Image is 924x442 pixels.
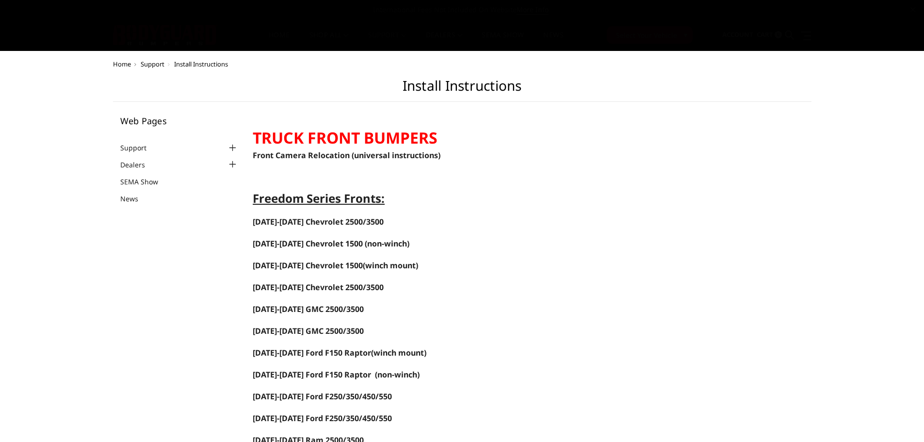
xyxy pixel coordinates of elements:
span: Select Your Vehicle [616,30,677,40]
a: [DATE]-[DATE] Ford F250/350/450/550 [253,391,392,402]
span: Account [722,30,753,39]
h5: Web Pages [120,116,239,125]
span: (non-winch) [375,369,420,380]
span: Freedom Series Fronts: [253,190,385,206]
a: SEMA Show [120,177,170,187]
span: Install Instructions [174,60,228,68]
img: BODYGUARD BUMPERS [113,25,217,45]
a: [DATE]-[DATE] GMC 2500/3500 [253,304,364,314]
a: News [543,32,563,50]
a: [DATE]-[DATE] Ford F150 Raptor [253,370,371,379]
span: ▾ [684,30,687,40]
a: Support [120,143,159,153]
a: Cart 0 [757,22,782,48]
a: Dealers [120,160,157,170]
a: Support [141,60,164,68]
span: [DATE]-[DATE] Chevrolet 1500 [253,238,363,249]
a: Front Camera Relocation (universal instructions) [253,150,440,161]
a: Home [269,32,290,50]
span: Cart [757,30,773,39]
a: [DATE]-[DATE] Chevrolet 2500/3500 [253,216,384,227]
span: (winch mount) [253,260,418,271]
a: Dealers [426,32,463,50]
a: [DATE]-[DATE] GMC 2500/3500 [253,327,364,336]
span: [DATE]-[DATE] Ford F150 Raptor [253,369,371,380]
a: shop all [309,32,349,50]
span: [DATE]-[DATE] GMC 2500/3500 [253,326,364,336]
a: [DATE]-[DATE] Ford F150 Raptor [253,347,371,358]
span: (non-winch) [365,238,409,249]
a: [DATE]-[DATE] Ford F250/350/450/550 [253,414,392,423]
a: More Info [517,5,549,15]
a: Account [722,22,753,48]
button: Select Your Vehicle [607,26,693,44]
a: [DATE]-[DATE] Chevrolet 2500/3500 [253,283,384,292]
span: 0 [775,31,782,38]
a: [DATE]-[DATE] Chevrolet 1500 [253,260,363,271]
span: (winch mount) [253,347,426,358]
span: [DATE]-[DATE] Ford F250/350/450/550 [253,413,392,424]
a: News [120,194,150,204]
a: SEMA Show [482,32,524,50]
h1: Install Instructions [113,78,811,102]
span: [DATE]-[DATE] Chevrolet 2500/3500 [253,282,384,293]
a: Support [368,32,406,50]
a: [DATE]-[DATE] Chevrolet 1500 [253,239,363,248]
strong: TRUCK FRONT BUMPERS [253,127,438,148]
a: Home [113,60,131,68]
